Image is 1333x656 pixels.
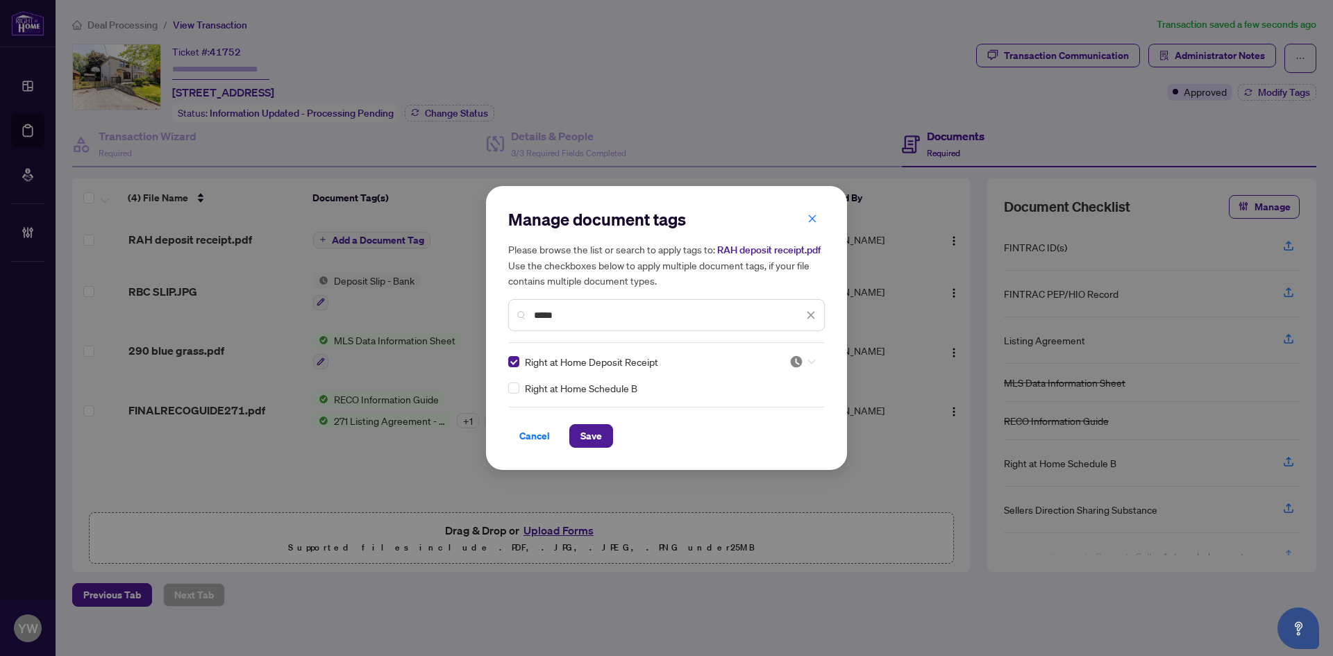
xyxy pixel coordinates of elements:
h2: Manage document tags [508,208,825,230]
span: Pending Review [789,355,816,369]
button: Save [569,424,613,448]
span: close [807,214,817,224]
button: Open asap [1277,607,1319,649]
span: RAH deposit receipt.pdf [717,244,821,256]
span: Save [580,425,602,447]
span: Right at Home Deposit Receipt [525,354,658,369]
span: close [806,310,816,320]
img: status [789,355,803,369]
h5: Please browse the list or search to apply tags to: Use the checkboxes below to apply multiple doc... [508,242,825,288]
button: Cancel [508,424,561,448]
span: Cancel [519,425,550,447]
span: Right at Home Schedule B [525,380,637,396]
